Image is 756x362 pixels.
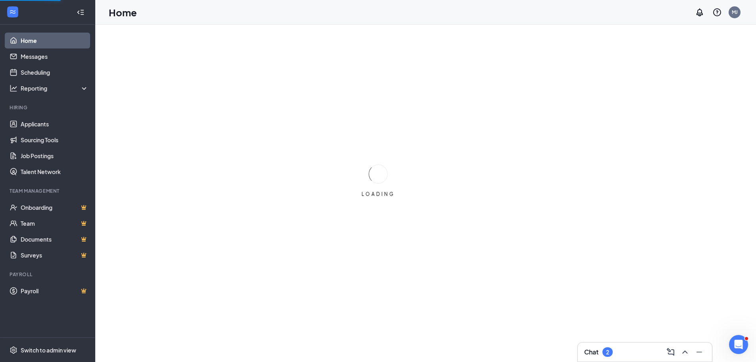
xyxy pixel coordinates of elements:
button: ChevronUp [679,346,691,358]
svg: Minimize [694,347,704,357]
a: SurveysCrown [21,247,88,263]
div: Reporting [21,84,89,92]
div: Team Management [10,188,87,194]
svg: Notifications [695,8,704,17]
iframe: Intercom live chat [729,335,748,354]
div: LOADING [358,191,398,197]
h1: Home [109,6,137,19]
h3: Chat [584,348,598,356]
button: Minimize [693,346,706,358]
svg: Collapse [77,8,85,16]
svg: Analysis [10,84,17,92]
a: DocumentsCrown [21,231,88,247]
svg: ComposeMessage [666,347,675,357]
svg: ChevronUp [680,347,690,357]
svg: WorkstreamLogo [9,8,17,16]
a: OnboardingCrown [21,199,88,215]
a: Scheduling [21,64,88,80]
a: Home [21,33,88,48]
div: MJ [732,9,738,15]
a: Talent Network [21,164,88,180]
button: ComposeMessage [664,346,677,358]
a: PayrollCrown [21,283,88,299]
a: Messages [21,48,88,64]
a: TeamCrown [21,215,88,231]
a: Job Postings [21,148,88,164]
a: Sourcing Tools [21,132,88,148]
svg: Settings [10,346,17,354]
div: Switch to admin view [21,346,76,354]
svg: QuestionInfo [712,8,722,17]
div: Hiring [10,104,87,111]
div: Payroll [10,271,87,278]
div: 2 [606,349,609,356]
a: Applicants [21,116,88,132]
